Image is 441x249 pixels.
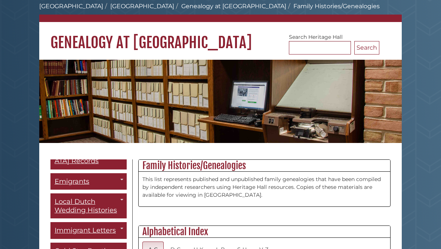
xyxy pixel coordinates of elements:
[139,226,390,238] h2: Alphabetical Index
[55,226,116,234] span: Immigrant Letters
[39,22,402,52] h1: Genealogy at [GEOGRAPHIC_DATA]
[55,177,89,186] span: Emigrants
[181,3,286,10] a: Genealogy at [GEOGRAPHIC_DATA]
[139,160,390,172] h2: Family Histories/Genealogies
[39,2,402,22] nav: breadcrumb
[50,193,127,218] a: Local Dutch Wedding Histories
[55,197,117,214] span: Local Dutch Wedding Histories
[354,41,379,55] button: Search
[50,173,127,190] a: Emigrants
[286,2,380,11] li: Family Histories/Genealogies
[110,3,174,10] a: [GEOGRAPHIC_DATA]
[50,222,127,239] a: Immigrant Letters
[39,3,103,10] a: [GEOGRAPHIC_DATA]
[142,175,386,199] p: This list represents published and unpublished family genealogies that have been compiled by inde...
